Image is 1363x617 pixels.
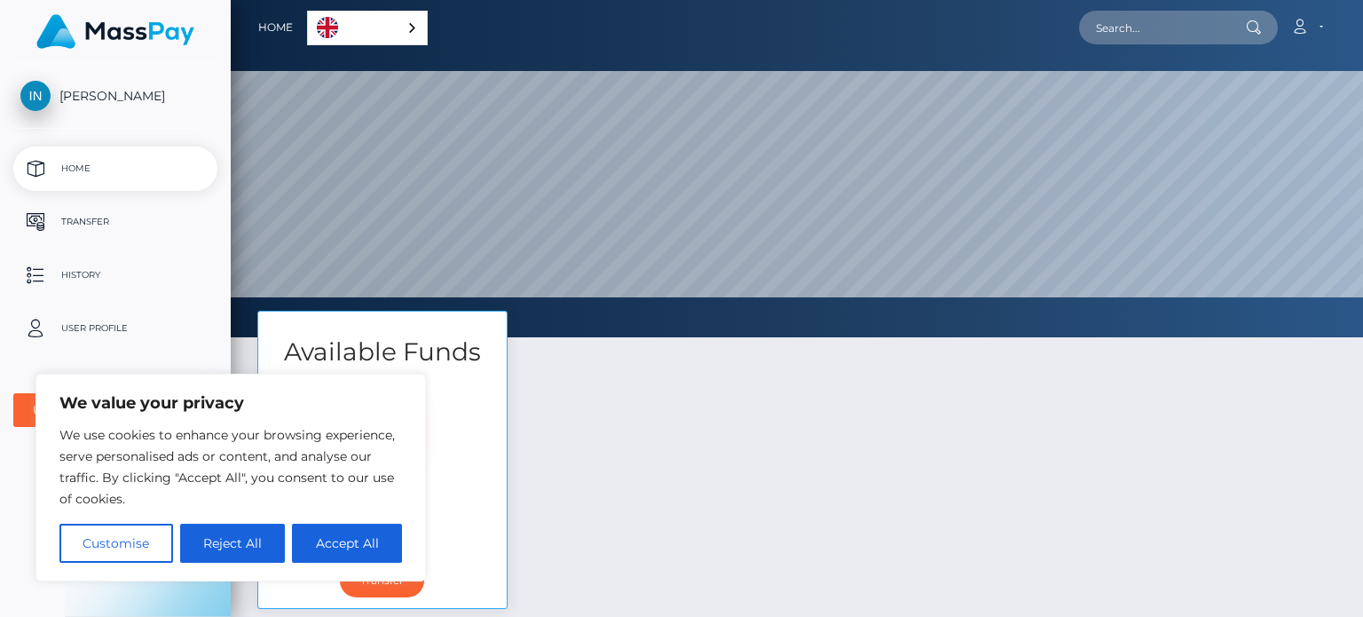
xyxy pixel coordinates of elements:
a: User Profile [13,306,217,351]
h3: Available Funds [258,335,507,369]
p: History [20,262,210,289]
p: We value your privacy [59,392,402,414]
div: USD Balance [258,369,507,553]
input: Search... [1079,11,1246,44]
span: [PERSON_NAME] [13,88,217,104]
p: User Profile [20,315,210,342]
button: User Agreements [13,393,217,427]
a: Transfer [13,200,217,244]
button: Customise [59,524,173,563]
p: Transfer [20,209,210,235]
img: MassPay [36,14,194,49]
p: Home [20,155,210,182]
button: Reject All [180,524,286,563]
a: English [308,12,427,44]
a: History [13,253,217,297]
a: Home [13,146,217,191]
button: Accept All [292,524,402,563]
div: We value your privacy [35,374,426,581]
div: User Agreements [33,403,178,417]
aside: Language selected: English [307,11,428,45]
div: Language [307,11,428,45]
a: Home [258,9,293,46]
p: We use cookies to enhance your browsing experience, serve personalised ads or content, and analys... [59,424,402,510]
